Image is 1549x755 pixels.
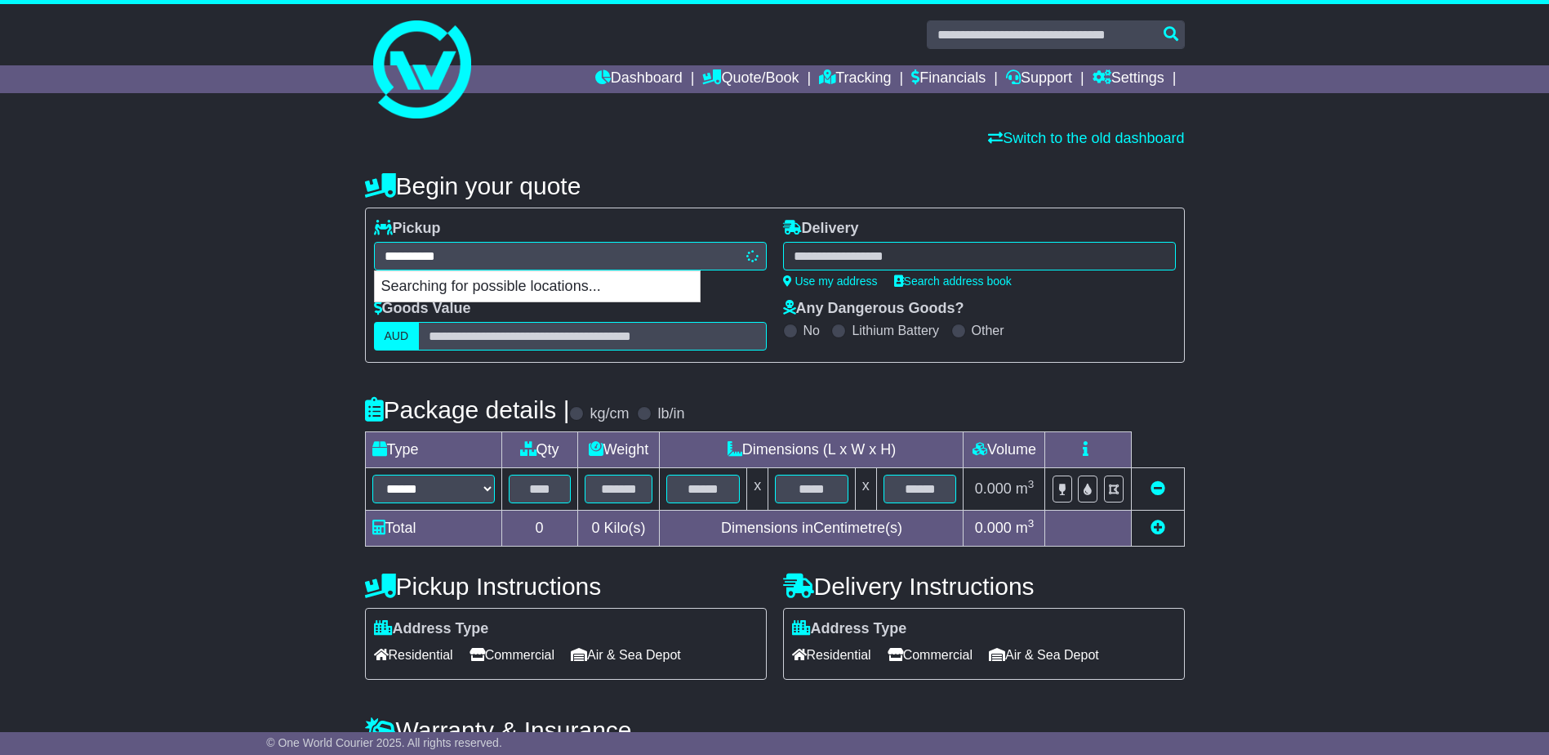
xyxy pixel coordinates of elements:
label: Address Type [374,620,489,638]
h4: Package details | [365,396,570,423]
label: Delivery [783,220,859,238]
label: lb/in [657,405,684,423]
a: Financials [911,65,986,93]
span: Residential [792,642,871,668]
label: Other [972,323,1004,338]
td: x [855,468,876,511]
td: x [747,468,768,511]
td: Qty [501,432,577,468]
span: 0.000 [975,480,1012,497]
h4: Delivery Instructions [783,573,1185,600]
a: Add new item [1151,520,1165,536]
td: Type [365,432,501,468]
label: Lithium Battery [852,323,939,338]
span: Residential [374,642,453,668]
a: Dashboard [595,65,683,93]
a: Search address book [894,275,1012,288]
a: Switch to the old dashboard [988,130,1184,146]
td: Weight [577,432,660,468]
span: Commercial [470,642,554,668]
h4: Warranty & Insurance [365,717,1185,744]
label: Address Type [792,620,907,638]
td: Volume [964,432,1045,468]
a: Tracking [819,65,891,93]
typeahead: Please provide city [374,242,767,270]
a: Settings [1093,65,1164,93]
a: Remove this item [1151,480,1165,497]
span: Air & Sea Depot [571,642,681,668]
td: Dimensions in Centimetre(s) [660,511,964,547]
span: m [1016,480,1035,497]
label: Goods Value [374,300,471,318]
h4: Begin your quote [365,172,1185,199]
span: 0.000 [975,520,1012,536]
label: AUD [374,322,420,351]
span: Air & Sea Depot [989,642,1099,668]
a: Use my address [783,275,878,288]
sup: 3 [1028,517,1035,529]
td: Total [365,511,501,547]
td: Kilo(s) [577,511,660,547]
h4: Pickup Instructions [365,573,767,600]
p: Searching for possible locations... [375,271,700,302]
span: m [1016,520,1035,536]
span: © One World Courier 2025. All rights reserved. [266,736,502,749]
span: Commercial [888,642,973,668]
a: Support [1006,65,1072,93]
a: Quote/Book [702,65,799,93]
label: Pickup [374,220,441,238]
td: Dimensions (L x W x H) [660,432,964,468]
label: kg/cm [590,405,629,423]
label: Any Dangerous Goods? [783,300,964,318]
sup: 3 [1028,478,1035,490]
label: No [803,323,820,338]
td: 0 [501,511,577,547]
span: 0 [591,520,599,536]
